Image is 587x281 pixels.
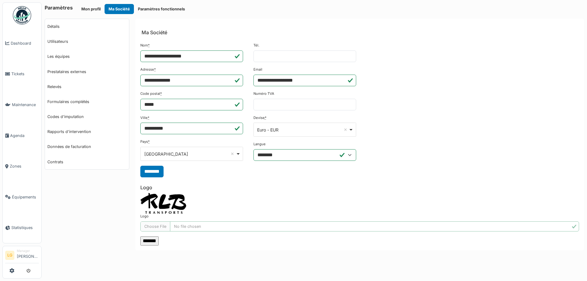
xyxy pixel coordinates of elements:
abbr: Requis [265,116,267,120]
label: Logo [140,214,149,219]
a: Relevés [45,79,129,94]
label: Langue [253,142,266,147]
a: Rapports d'intervention [45,124,129,139]
label: Numéro TVA [253,91,274,96]
img: js6kvociusvuni9upmmgjh2ywsxf [140,193,186,214]
li: [PERSON_NAME] [17,249,39,262]
span: Zones [10,163,39,169]
h6: Logo [140,185,579,190]
label: Devise [253,115,267,120]
a: Détails [45,19,129,34]
span: Maintenance [12,102,39,108]
button: Remove item: 'EUR' [342,127,349,133]
span: Tickets [11,71,39,77]
a: Zones [3,151,41,182]
button: Remove item: 'FR' [229,151,235,157]
button: Paramètres fonctionnels [134,4,189,14]
a: Codes d'imputation [45,109,129,124]
span: Dashboard [11,40,39,46]
abbr: Requis [148,116,150,120]
div: Euro - EUR [257,127,349,133]
label: Pays [140,139,150,144]
h6: Ma Société [142,30,167,35]
abbr: Requis [154,67,156,72]
img: Badge_color-CXgf-gQk.svg [13,6,31,24]
button: Ma Société [105,4,134,14]
a: Utilisateurs [45,34,129,49]
label: Code postal [140,91,162,96]
li: LG [5,251,14,260]
a: Équipements [3,182,41,213]
abbr: Requis [148,43,150,47]
span: Statistiques [11,225,39,231]
a: Données de facturation [45,139,129,154]
div: Manager [17,249,39,253]
span: Équipements [12,194,39,200]
a: Les équipes [45,49,129,64]
a: Prestataires externes [45,64,129,79]
span: Agenda [10,133,39,139]
a: Formulaires complétés [45,94,129,109]
a: Statistiques [3,213,41,243]
a: Contrats [45,154,129,169]
label: Nom [140,43,150,48]
a: Maintenance [3,89,41,120]
a: Dashboard [3,28,41,59]
label: Email [253,67,262,72]
abbr: Requis [160,91,162,96]
button: Mon profil [77,4,105,14]
label: Ville [140,115,150,120]
h6: Paramètres [45,5,73,11]
label: Tél. [253,43,259,48]
label: Adresse [140,67,156,72]
a: Tickets [3,59,41,90]
abbr: Requis [148,139,150,144]
a: Agenda [3,120,41,151]
div: [GEOGRAPHIC_DATA] [144,151,236,157]
a: LG Manager[PERSON_NAME] [5,249,39,263]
